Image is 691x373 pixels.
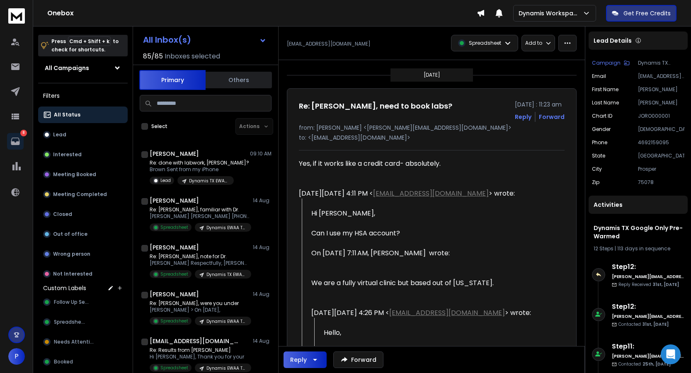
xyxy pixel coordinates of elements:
p: Re: done with labwork, [PERSON_NAME]? [150,160,249,166]
p: Out of office [53,231,87,237]
p: Spreadsheet [469,40,501,46]
span: Follow Up Sent [54,299,90,305]
p: to: <[EMAIL_ADDRESS][DOMAIN_NAME]> [299,133,565,142]
p: Interested [53,151,82,158]
button: All Campaigns [38,60,128,76]
div: [DATE][DATE] 4:26 PM < > wrote: [311,308,541,318]
h6: Step 11 : [612,342,684,351]
h3: Filters [38,90,128,102]
h6: [PERSON_NAME][EMAIL_ADDRESS][DOMAIN_NAME] [612,313,684,320]
h1: [EMAIL_ADDRESS][DOMAIN_NAME] [150,337,241,345]
label: Select [151,123,167,130]
h6: Step 12 : [612,262,684,272]
p: Hi [PERSON_NAME], Thank you for your [150,354,249,360]
button: Others [206,71,272,89]
p: JORO000001 [638,113,684,119]
h6: Step 12 : [612,302,684,312]
h1: Onebox [47,8,477,18]
button: Out of office [38,226,128,242]
p: Meeting Booked [53,171,96,178]
div: Forward [539,113,565,121]
span: Needs Attention [54,339,96,345]
p: Spreadsheet [160,318,188,324]
blockquote: On [DATE] 7:11 AM, [PERSON_NAME] wrote: [311,248,541,268]
p: [PERSON_NAME] [638,99,684,106]
p: Contacted [618,321,669,327]
p: Not Interested [53,271,92,277]
h6: [PERSON_NAME][EMAIL_ADDRESS][DOMAIN_NAME] [612,274,684,280]
div: Reply [290,356,307,364]
div: Activities [589,196,688,214]
button: All Inbox(s) [136,31,273,48]
button: P [8,348,25,365]
p: 14 Aug [253,197,272,204]
button: Get Free Credits [606,5,676,22]
h1: [PERSON_NAME] [150,290,199,298]
p: 14 Aug [253,338,272,344]
p: Closed [53,211,72,218]
p: Spreadsheet [160,271,188,277]
h3: Inboxes selected [165,51,220,61]
span: 12 Steps [594,245,613,252]
p: 4692159095 [638,139,684,146]
p: from: [PERSON_NAME] <[PERSON_NAME][EMAIL_ADDRESS][DOMAIN_NAME]> [299,124,565,132]
h1: [PERSON_NAME] [150,150,199,158]
div: Open Intercom Messenger [661,344,681,364]
p: [PERSON_NAME] [638,86,684,93]
button: Primary [139,70,206,90]
p: [EMAIL_ADDRESS][DOMAIN_NAME] [287,41,371,47]
div: Hi [PERSON_NAME], [311,208,541,218]
button: Reply [284,351,327,368]
p: Re: Results from [PERSON_NAME] [150,347,249,354]
span: 31st, [DATE] [653,281,679,288]
button: Campaign [592,60,630,66]
p: Add to [525,40,542,46]
p: Phone [592,139,607,146]
span: 85 / 85 [143,51,163,61]
p: 14 Aug [253,291,272,298]
button: Lead [38,126,128,143]
button: Interested [38,146,128,163]
p: Contacted [618,361,671,367]
span: 31st, [DATE] [643,321,669,327]
button: Needs Attention [38,334,128,350]
div: Can I use my HSA account? [311,228,541,238]
p: Reply Received [618,281,679,288]
p: 8 [20,130,27,136]
a: [EMAIL_ADDRESS][DOMAIN_NAME] [389,308,505,317]
p: Lead Details [594,36,632,45]
h1: All Campaigns [45,64,89,72]
p: Spreadsheet [160,224,188,230]
p: 09:10 AM [250,150,272,157]
p: [EMAIL_ADDRESS][DOMAIN_NAME] [638,73,684,80]
div: Hello, [324,328,541,338]
span: Booked [54,358,73,365]
img: logo [8,8,25,24]
p: 75078 [638,179,684,186]
button: Reply [515,113,531,121]
span: Cmd + Shift + k [68,36,111,46]
p: Gender [592,126,611,133]
p: Dynamis EWAA TX OUTLOOK + OTHERs ESPS [206,225,246,231]
button: All Status [38,107,128,123]
p: City [592,166,602,172]
div: We are a fully virtual clinic but based out of [US_STATE]. [311,278,541,288]
a: [EMAIL_ADDRESS][DOMAIN_NAME] [373,189,489,198]
p: Re: [PERSON_NAME], familiar with Dr. [150,206,249,213]
button: Meeting Booked [38,166,128,183]
button: Not Interested [38,266,128,282]
p: Chart ID [592,113,612,119]
p: [DATE] : 11:23 am [515,100,565,109]
h3: Custom Labels [43,284,86,292]
p: Dynamis TX Google Only Pre-Warmed [638,60,684,66]
p: Dynamis Workspace [519,9,582,17]
h1: Re: [PERSON_NAME], need to book labs? [299,100,452,112]
button: Wrong person [38,246,128,262]
div: | [594,245,683,252]
button: Spreadsheet [38,314,128,330]
button: Forward [333,351,383,368]
p: [DATE] [424,72,440,78]
p: Zip [592,179,599,186]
